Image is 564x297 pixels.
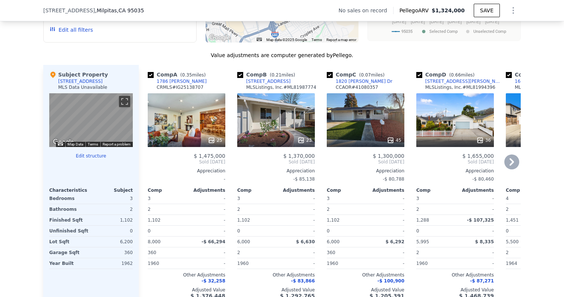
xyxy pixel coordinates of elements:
span: ( miles) [446,72,477,78]
div: Adjusted Value [327,287,404,293]
div: - [278,226,315,236]
div: - [188,193,225,204]
div: Adjustments [276,187,315,193]
div: - [148,174,225,184]
div: Adjustments [455,187,494,193]
div: 1962 [93,258,133,269]
div: Street View [49,93,133,147]
span: 3 [237,196,240,201]
div: 2 [93,204,133,215]
span: , Milpitas [95,7,144,14]
div: - [367,204,404,215]
div: MLS Data Unavailable [58,84,107,90]
div: 45 [387,137,401,144]
span: 0.07 [361,72,371,78]
button: Edit structure [49,153,133,159]
div: - [278,193,315,204]
a: Open this area in Google Maps (opens a new window) [51,137,76,147]
div: Comp B [237,71,298,78]
span: $ 1,370,000 [283,153,315,159]
div: - [188,215,225,225]
div: Bedrooms [49,193,90,204]
text: [DATE] [485,19,499,24]
span: [STREET_ADDRESS] [43,7,95,14]
a: Open this area in Google Maps (opens a new window) [207,33,232,43]
span: Sold [DATE] [416,159,494,165]
div: 36 [476,137,491,144]
span: 2 [506,250,509,255]
div: - [457,258,494,269]
div: - [367,215,404,225]
div: Other Adjustments [148,272,225,278]
span: 0 [506,228,509,234]
div: - [278,204,315,215]
img: Google [51,137,76,147]
div: Comp D [416,71,477,78]
span: -$ 80,788 [383,176,404,182]
span: 2 [416,250,419,255]
div: - [367,258,404,269]
text: [DATE] [466,19,480,24]
div: - [457,193,494,204]
div: Bathrooms [49,204,90,215]
div: 1960 [327,258,364,269]
text: Selected Comp [429,29,458,34]
div: Comp C [327,71,388,78]
span: Sold [DATE] [148,159,225,165]
div: Year Built [49,258,90,269]
a: Terms (opens in new tab) [88,142,98,146]
span: 6,000 [327,239,339,244]
div: Finished Sqft [49,215,90,225]
div: 1786 [PERSON_NAME] [157,78,207,84]
a: [STREET_ADDRESS][PERSON_NAME] [416,78,503,84]
span: 0 [237,228,240,234]
div: CCAOR # 41080357 [336,84,378,90]
span: ( miles) [267,72,298,78]
a: Report a map error [326,38,356,42]
div: - [188,226,225,236]
div: [STREET_ADDRESS] [246,78,291,84]
span: -$ 66,294 [201,239,225,244]
div: - [457,226,494,236]
div: - [367,193,404,204]
div: Appreciation [327,168,404,174]
span: 1,288 [416,218,429,223]
span: Pellego ARV [399,7,432,14]
div: Appreciation [148,168,225,174]
div: CRMLS # IG25138707 [157,84,203,90]
div: - [278,215,315,225]
div: Adjusted Value [148,287,225,293]
span: -$ 32,258 [201,278,225,284]
span: 0.21 [272,72,282,78]
span: Sold [DATE] [327,159,404,165]
div: 1960 [237,258,275,269]
div: - [278,247,315,258]
div: 23 [297,137,312,144]
div: [STREET_ADDRESS] [58,78,103,84]
text: 95035 [401,29,413,34]
div: Comp [416,187,455,193]
span: 4 [506,196,509,201]
div: 1820 [PERSON_NAME] Dr [336,78,392,84]
div: - [188,204,225,215]
div: Comp [148,187,187,193]
div: Comp [506,187,545,193]
div: Appreciation [416,168,494,174]
div: 360 [93,247,133,258]
div: - [367,226,404,236]
div: Other Adjustments [327,272,404,278]
div: 2 [327,204,364,215]
div: 1697 Big Bend Dr [515,78,554,84]
div: 2 [237,204,275,215]
div: Characteristics [49,187,91,193]
div: MLSListings, Inc. # ML81987774 [246,84,316,90]
div: Other Adjustments [416,272,494,278]
button: Keyboard shortcuts [58,142,63,146]
div: Adjustments [187,187,225,193]
div: Lot Sqft [49,237,90,247]
span: $ 6,292 [386,239,404,244]
div: Comp [327,187,366,193]
span: 1,451 [506,218,518,223]
div: Comp A [148,71,209,78]
div: 1960 [148,258,185,269]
